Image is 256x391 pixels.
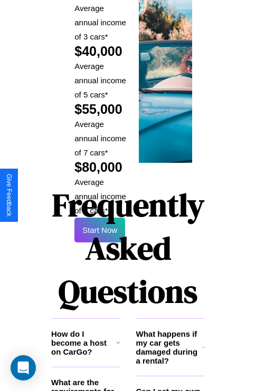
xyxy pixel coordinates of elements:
div: Open Intercom Messenger [11,355,36,380]
div: Give Feedback [5,174,13,217]
h3: How do I become a host on CarGo? [51,329,116,356]
p: Average annual income of 7 cars* [74,117,128,160]
p: Average annual income of 5 cars* [74,59,128,102]
h2: $40,000 [74,44,128,59]
p: Average annual income of 9 cars* [74,175,128,218]
h3: What happens if my car gets damaged during a rental? [136,329,202,365]
p: Average annual income of 3 cars* [74,1,128,44]
h1: Frequently Asked Questions [51,178,205,318]
button: Start Now [74,218,125,242]
h2: $55,000 [74,102,128,117]
h2: $80,000 [74,160,128,175]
